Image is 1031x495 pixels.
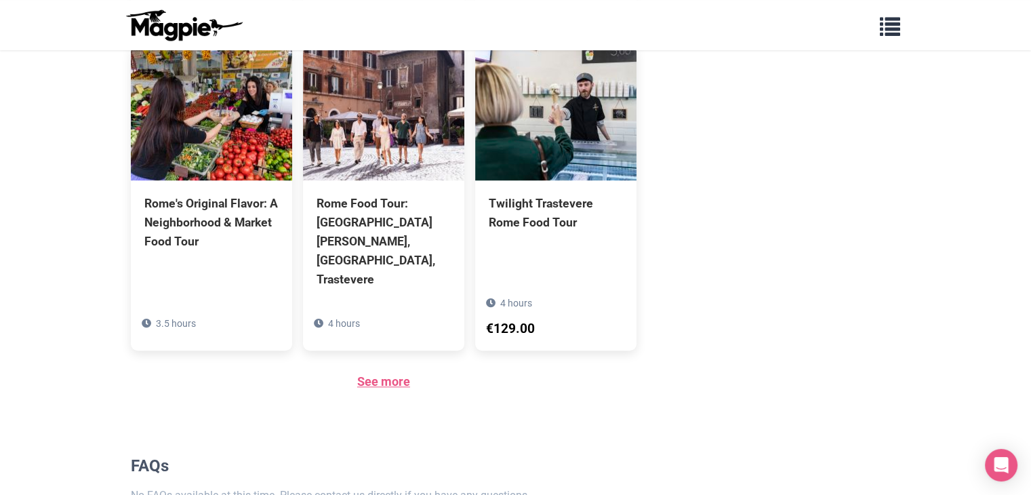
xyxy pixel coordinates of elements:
div: €129.00 [486,319,535,340]
a: Rome Food Tour: [GEOGRAPHIC_DATA][PERSON_NAME], [GEOGRAPHIC_DATA], Trastevere 4 hours [303,45,464,351]
span: 4 hours [500,298,532,309]
h2: FAQs [131,456,637,476]
div: Rome's Original Flavor: A Neighborhood & Market Food Tour [144,194,279,251]
div: Open Intercom Messenger [985,449,1017,481]
img: Rome Food Tour: Campo de Fiori, Jewish Ghetto, Trastevere [303,45,464,180]
div: Rome Food Tour: [GEOGRAPHIC_DATA][PERSON_NAME], [GEOGRAPHIC_DATA], Trastevere [317,194,451,290]
a: Rome's Original Flavor: A Neighborhood & Market Food Tour 3.5 hours [131,45,292,312]
img: Twilight Trastevere Rome Food Tour [475,45,636,180]
a: Twilight Trastevere Rome Food Tour 4 hours €129.00 [475,45,636,293]
span: 3.5 hours [156,318,196,329]
span: 4 hours [328,318,360,329]
img: logo-ab69f6fb50320c5b225c76a69d11143b.png [123,9,245,41]
img: Rome's Original Flavor: A Neighborhood & Market Food Tour [131,45,292,180]
a: See more [357,374,410,389]
div: Twilight Trastevere Rome Food Tour [489,194,623,232]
